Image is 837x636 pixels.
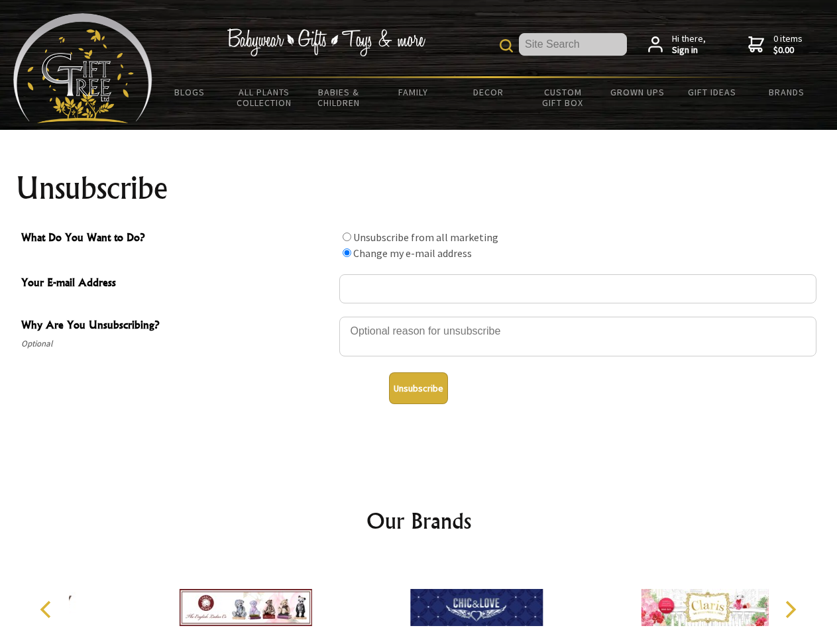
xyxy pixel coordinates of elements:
a: Brands [750,78,824,106]
textarea: Why Are You Unsubscribing? [339,317,816,356]
img: Babywear - Gifts - Toys & more [227,28,425,56]
button: Previous [33,595,62,624]
input: What Do You Want to Do? [343,233,351,241]
strong: $0.00 [773,44,803,56]
input: What Do You Want to Do? [343,248,351,257]
a: 0 items$0.00 [748,33,803,56]
span: Your E-mail Address [21,274,333,293]
a: All Plants Collection [227,78,302,117]
a: Gift Ideas [675,78,750,106]
span: 0 items [773,32,803,56]
button: Next [775,595,805,624]
span: What Do You Want to Do? [21,229,333,248]
label: Unsubscribe from all marketing [353,231,498,244]
a: Babies & Children [302,78,376,117]
span: Optional [21,336,333,352]
span: Why Are You Unsubscribing? [21,317,333,336]
img: Babyware - Gifts - Toys and more... [13,13,152,123]
img: product search [500,39,513,52]
a: Custom Gift Box [526,78,600,117]
button: Unsubscribe [389,372,448,404]
a: BLOGS [152,78,227,106]
a: Family [376,78,451,106]
a: Decor [451,78,526,106]
input: Your E-mail Address [339,274,816,303]
span: Hi there, [672,33,706,56]
label: Change my e-mail address [353,246,472,260]
h1: Unsubscribe [16,172,822,204]
a: Hi there,Sign in [648,33,706,56]
a: Grown Ups [600,78,675,106]
strong: Sign in [672,44,706,56]
input: Site Search [519,33,627,56]
h2: Our Brands [27,505,811,537]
